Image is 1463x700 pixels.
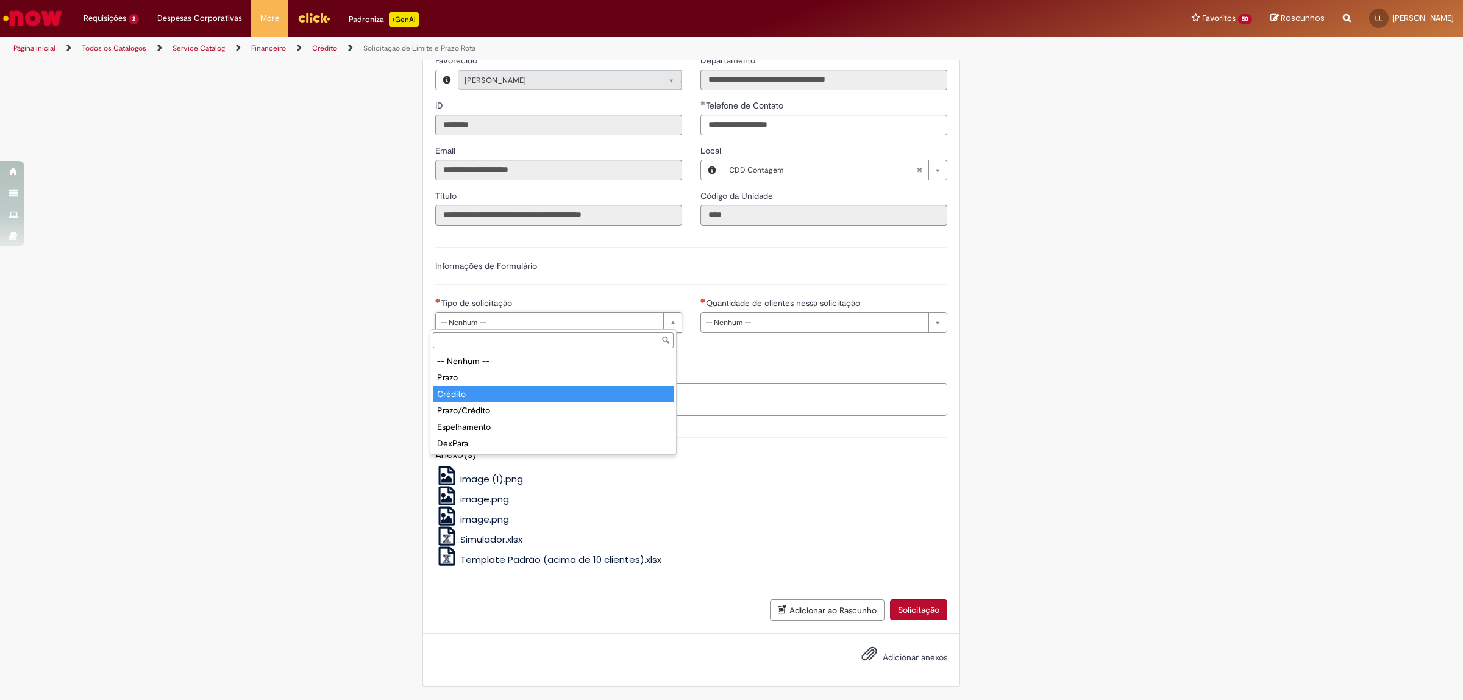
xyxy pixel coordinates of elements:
div: Prazo/Crédito [433,402,674,419]
ul: Tipo de solicitação [430,351,676,454]
div: Prazo [433,370,674,386]
div: DexPara [433,435,674,452]
div: -- Nenhum -- [433,353,674,370]
div: Crédito [433,386,674,402]
div: Espelhamento [433,419,674,435]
